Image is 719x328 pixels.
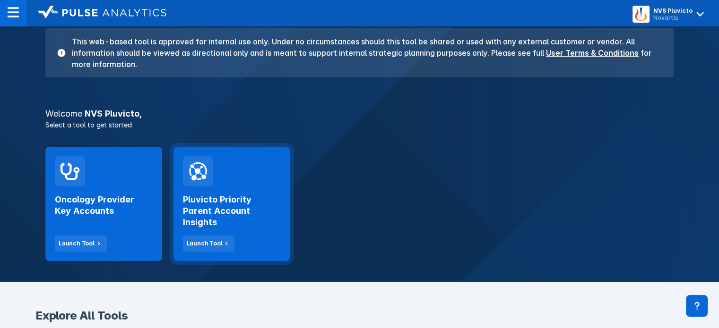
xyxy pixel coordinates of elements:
img: menu button [634,8,648,21]
h2: Pluvicto Priority Parent Account Insights [183,194,281,228]
h3: This web-based tool is approved for internal use only. Under no circumstances should this tool be... [66,36,662,70]
h2: Oncology Provider Key Accounts [55,194,153,217]
img: logo [38,6,166,19]
img: menu--horizontal.svg [8,7,19,18]
p: Select a tool to get started: [40,120,679,130]
a: logo [26,6,166,21]
a: User Terms & Conditions [546,48,639,58]
button: Launch Tool [55,235,107,252]
button: Launch Tool [183,235,235,252]
h3: NVS Pluvicto , [40,109,679,118]
div: Contact Support [686,295,708,317]
span: Welcome [45,109,82,118]
div: NVS Pluvicto [653,7,693,14]
a: Pluvicto Priority Parent Account InsightsLaunch Tool [173,147,290,261]
a: Oncology Provider Key AccountsLaunch Tool [45,147,162,261]
div: Launch Tool [187,239,223,248]
div: Launch Tool [59,239,95,248]
div: Novartis [653,14,693,21]
h2: Explore All Tools [36,310,683,321]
